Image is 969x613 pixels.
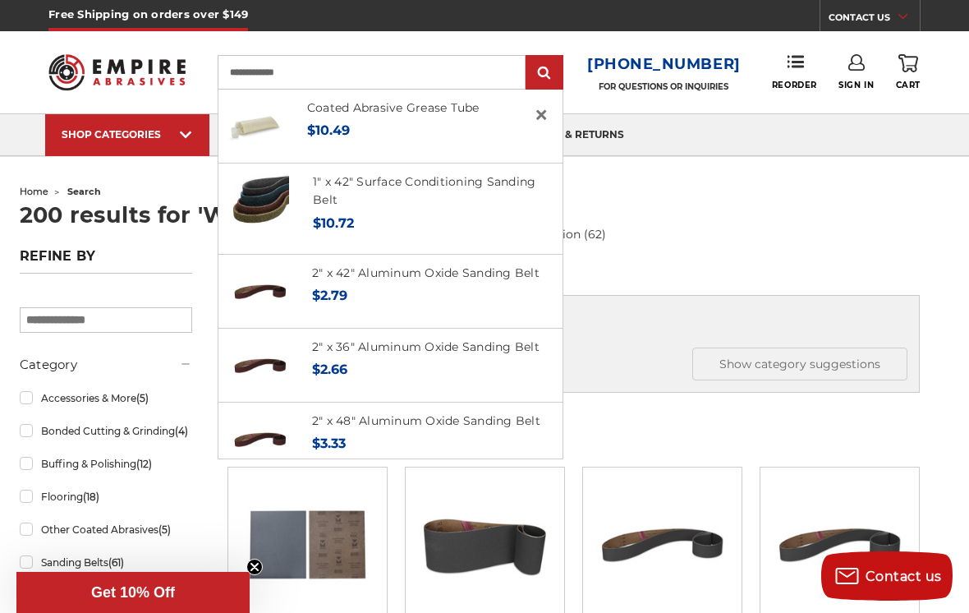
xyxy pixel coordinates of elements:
[838,80,874,90] span: Sign In
[587,53,741,76] a: [PHONE_NUMBER]
[312,436,346,451] span: $3.33
[419,479,550,611] img: 4" x 36" Silicon Carbide File Belt
[20,384,192,413] a: Accessories & More
[312,413,540,428] a: 2" x 48" Aluminum Oxide Sanding Belt
[866,569,942,584] span: Contact us
[534,99,549,131] span: ×
[312,362,347,377] span: $2.66
[232,264,288,320] img: 2" x 42" Sanding Belt - Aluminum Oxide
[209,114,295,156] a: about us
[494,114,641,156] a: shipping & returns
[772,54,817,90] a: Reorder
[20,204,949,226] h1: 200 results for 'Wet stone'
[62,128,193,141] div: SHOP CATEGORIES
[240,307,908,325] div: Did you mean:
[307,100,480,115] a: Coated Abrasive Grease Tube
[428,528,541,561] a: Quick view
[313,215,354,231] span: $10.72
[528,57,561,90] input: Submit
[108,556,124,569] span: (61)
[48,45,186,99] img: Empire Abrasives
[20,248,192,274] h5: Refine by
[232,338,288,394] img: 2" x 36" Aluminum Oxide Pipe Sanding Belt
[232,412,288,468] img: 2" x 48" Sanding Belt - Aluminum Oxide
[158,523,171,536] span: (5)
[67,186,101,197] span: search
[829,8,920,31] a: CONTACT US
[250,528,364,561] a: Quick view
[528,102,554,128] a: Close
[20,355,192,375] h5: Category
[20,482,192,511] a: Flooring
[896,54,921,90] a: Cart
[241,479,373,611] img: 9" x 11" Wet-Dry Sandpaper Sheets Silicon Carbide
[240,348,908,380] h5: Categories
[83,491,99,503] span: (18)
[136,458,152,470] span: (12)
[606,528,719,561] a: Quick view
[20,548,192,577] a: Sanding Belts
[783,528,897,561] a: Quick view
[692,348,907,380] button: Show category suggestions
[312,288,347,303] span: $2.79
[774,479,906,611] img: 2" x 72" Silicon Carbide File Belt
[587,81,741,92] p: FOR QUESTIONS OR INQUIRIES
[20,515,192,544] a: Other Coated Abrasives
[20,417,192,445] a: Bonded Cutting & Grinding
[821,551,953,601] button: Contact us
[772,80,817,90] span: Reorder
[227,99,283,154] img: Coated Abrasive Grease Tube
[136,392,149,404] span: (5)
[20,449,192,478] a: Buffing & Polishing
[312,265,540,280] a: 2" x 42" Aluminum Oxide Sanding Belt
[175,425,188,437] span: (4)
[307,122,350,138] span: $10.49
[597,479,728,611] img: 2" x 42" Silicon Carbide File Belt
[896,80,921,90] span: Cart
[312,339,540,354] a: 2" x 36" Aluminum Oxide Sanding Belt
[91,584,175,601] span: Get 10% Off
[20,186,48,197] a: home
[313,174,535,208] a: 1" x 42" Surface Conditioning Sanding Belt
[233,173,289,228] img: 1"x42" Surface Conditioning Sanding Belts
[246,559,263,575] button: Close teaser
[16,572,250,613] div: Get 10% OffClose teaser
